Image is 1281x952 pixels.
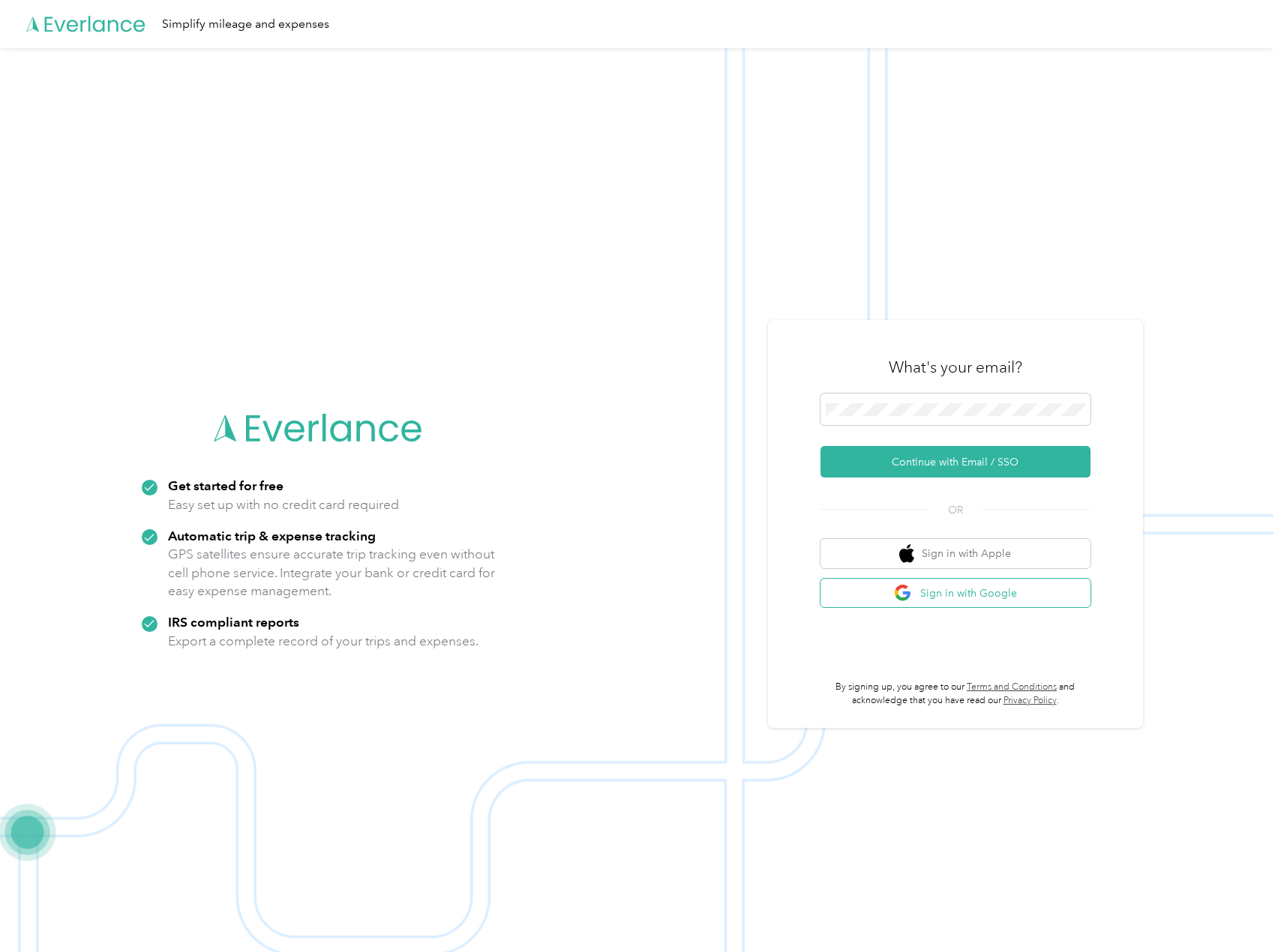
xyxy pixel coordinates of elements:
strong: Get started for free [168,477,283,493]
h3: What's your email? [889,357,1022,378]
img: google logo [894,584,913,603]
div: Simplify mileage and expenses [162,15,329,34]
button: apple logoSign in with Apple [820,539,1090,568]
strong: IRS compliant reports [168,614,299,630]
p: By signing up, you agree to our and acknowledge that you have read our . [820,681,1090,707]
button: google logoSign in with Google [820,579,1090,608]
p: Export a complete record of your trips and expenses. [168,632,478,651]
a: Privacy Policy [1003,695,1057,706]
p: GPS satellites ensure accurate trip tracking even without cell phone service. Integrate your bank... [168,545,496,600]
button: Continue with Email / SSO [820,446,1090,477]
strong: Automatic trip & expense tracking [168,528,376,543]
img: apple logo [899,544,914,563]
span: OR [929,502,982,518]
a: Terms and Conditions [967,681,1057,693]
p: Easy set up with no credit card required [168,495,399,514]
